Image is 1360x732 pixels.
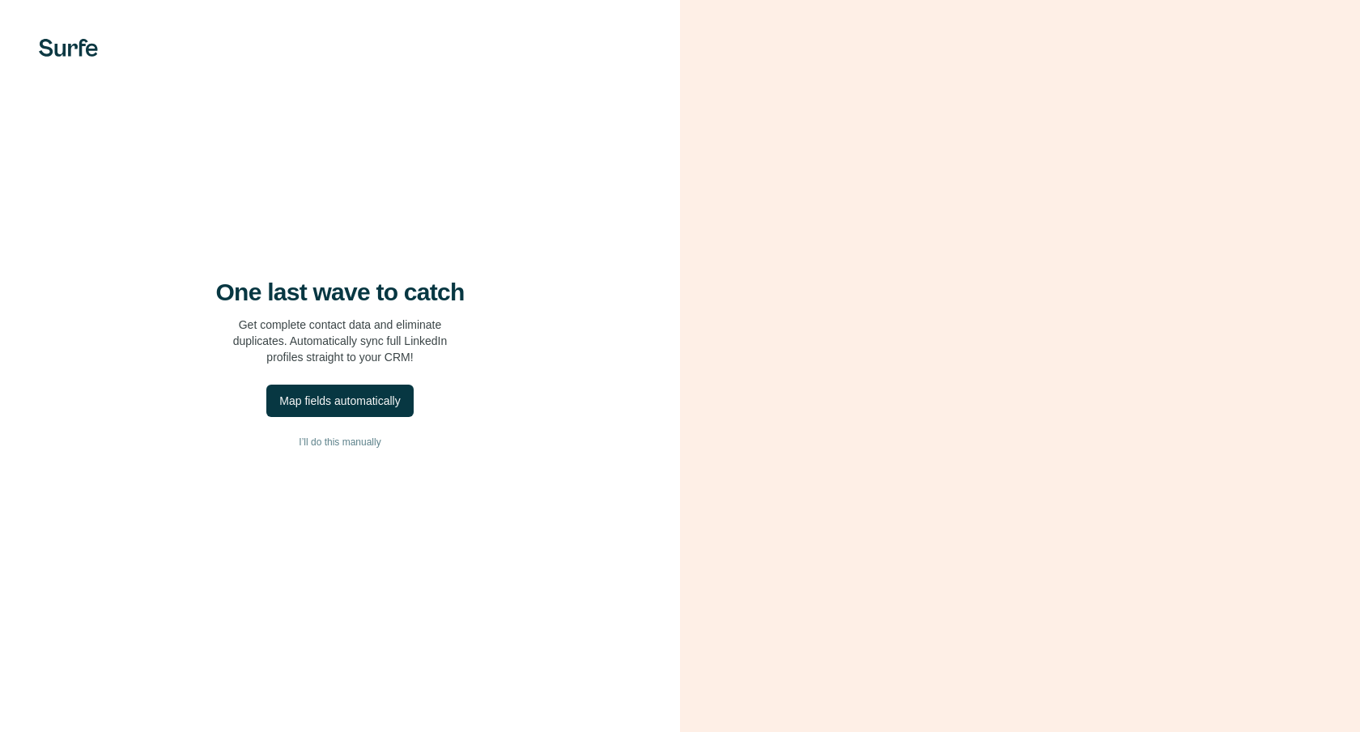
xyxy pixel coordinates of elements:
button: Map fields automatically [266,385,413,417]
span: I’ll do this manually [299,435,380,449]
button: I’ll do this manually [32,430,648,454]
p: Get complete contact data and eliminate duplicates. Automatically sync full LinkedIn profiles str... [233,317,448,365]
h4: One last wave to catch [216,278,465,307]
div: Map fields automatically [279,393,400,409]
img: Surfe's logo [39,39,98,57]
